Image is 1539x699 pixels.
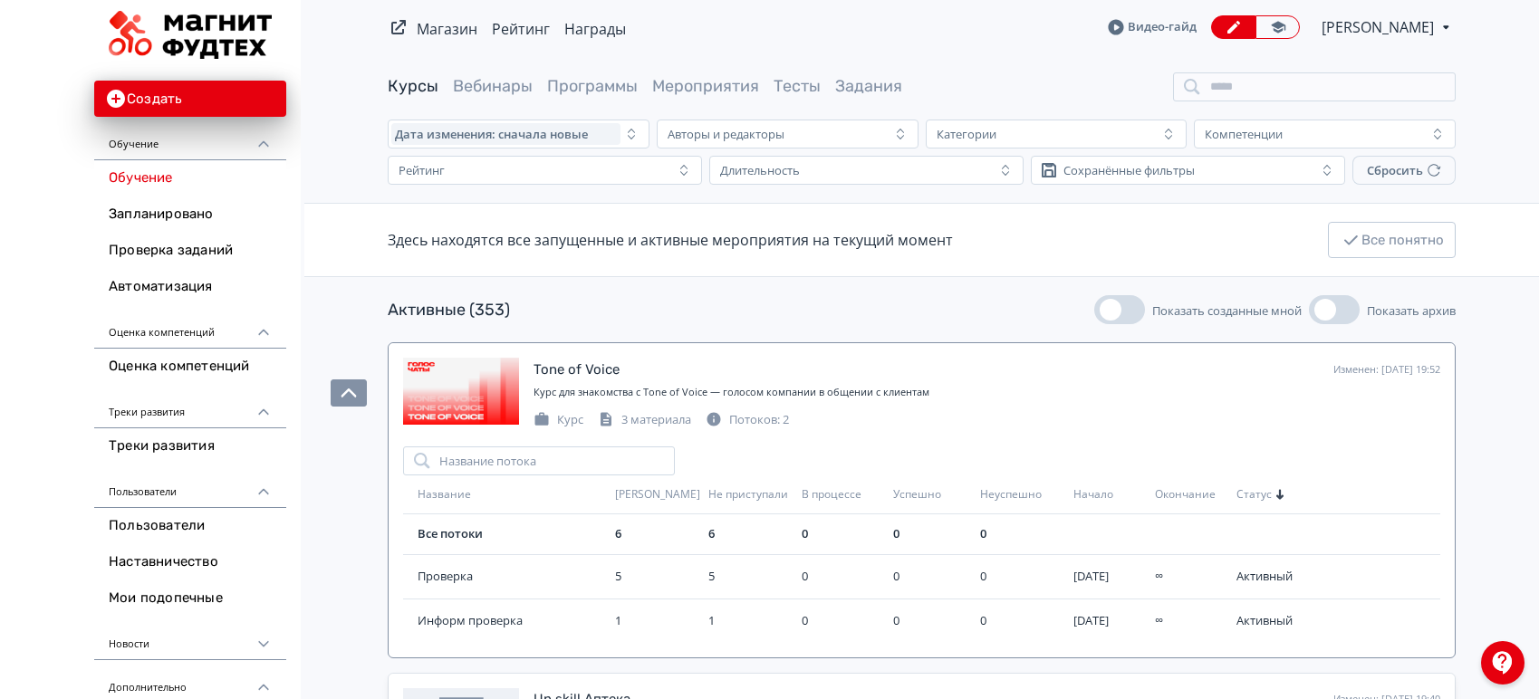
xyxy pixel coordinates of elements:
span: Дата изменения: сначала новые [395,127,588,141]
div: Активный [1236,568,1316,586]
div: Пользователи [94,464,286,508]
a: Программы [547,76,638,96]
span: Показать созданные мной [1152,302,1302,319]
span: Анна Ивачева [1322,16,1437,38]
button: Сбросить [1352,156,1456,185]
div: 0 [980,525,1066,543]
div: 1 [615,612,701,630]
a: Задания [835,76,902,96]
div: Изменен: [DATE] 19:52 [1333,362,1440,378]
div: Авторы и редакторы [668,127,784,141]
a: Проверка заданий [94,233,286,269]
button: Создать [94,81,286,117]
div: В процессе [802,487,886,503]
button: Авторы и редакторы [657,120,919,148]
div: 0 [893,525,973,543]
div: 3 материала [598,411,691,429]
a: Рейтинг [492,19,550,39]
div: [PERSON_NAME] [615,487,701,503]
a: Награды [564,19,626,39]
div: 0 [980,568,1066,586]
button: Рейтинг [388,156,702,185]
div: Tone of Voice [534,359,620,380]
span: Статус [1236,487,1272,503]
span: Показать архив [1367,302,1456,319]
div: ∞ [1155,568,1229,586]
div: Не приступали [708,487,794,503]
a: Курсы [388,76,438,96]
a: Тесты [774,76,821,96]
span: Окончание [1155,487,1216,503]
a: Автоматизация [94,269,286,305]
a: Вебинары [453,76,533,96]
div: 1 [708,612,794,630]
a: Треки развития [94,428,286,464]
a: Мои подопечные [94,580,286,617]
a: Проверка [418,568,608,586]
div: Активные (353) [388,298,510,322]
div: Активный [1236,612,1316,630]
span: Название [418,487,471,503]
div: 0 [802,612,886,630]
a: Запланировано [94,196,286,233]
div: 0 [893,568,973,586]
a: Все потоки [418,525,483,541]
button: Компетенции [1194,120,1456,148]
button: Сохранённые фильтры [1031,156,1345,185]
a: Оценка компетенций [94,349,286,385]
div: Категории [937,127,996,141]
div: Обучение [94,117,286,160]
div: 17 сент. 2025 [1073,568,1148,586]
div: 5 [615,568,701,586]
div: 0 [802,568,886,586]
div: ∞ [1155,612,1229,630]
div: 0 [893,612,973,630]
div: Курс для знакомства с Tone of Voice — голосом компании в общении с клиентам [534,385,1440,400]
div: 5 [708,568,794,586]
div: Сохранённые фильтры [1063,163,1195,177]
a: Мероприятия [652,76,759,96]
div: Неуспешно [980,487,1066,503]
button: Длительность [709,156,1024,185]
div: 0 [980,612,1066,630]
img: https://files.teachbase.ru/system/slaveaccount/52152/logo/medium-aa5ec3a18473e9a8d3a167ef8955dcbc... [109,11,272,59]
div: Потоков: 2 [706,411,789,429]
div: 6 [708,525,794,543]
div: 0 [802,525,886,543]
a: Пользователи [94,508,286,544]
div: Новости [94,617,286,660]
div: Компетенции [1205,127,1283,141]
span: Начало [1073,487,1113,503]
a: Видео-гайд [1108,18,1197,36]
a: Магазин [417,19,477,39]
div: Оценка компетенций [94,305,286,349]
a: Переключиться в режим ученика [1255,15,1300,39]
div: Курс [534,411,583,429]
div: Рейтинг [399,163,445,177]
div: 17 сент. 2025 [1073,612,1148,630]
div: Успешно [893,487,973,503]
button: Дата изменения: сначала новые [388,120,649,148]
div: Треки развития [94,385,286,428]
button: Все понятно [1328,222,1456,258]
a: Информ проверка [418,612,608,630]
div: 6 [615,525,701,543]
div: Длительность [720,163,800,177]
button: Категории [926,120,1188,148]
a: Наставничество [94,544,286,580]
a: Обучение [94,160,286,196]
div: Здесь находятся все запущенные и активные мероприятия на текущий момент [388,229,953,251]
